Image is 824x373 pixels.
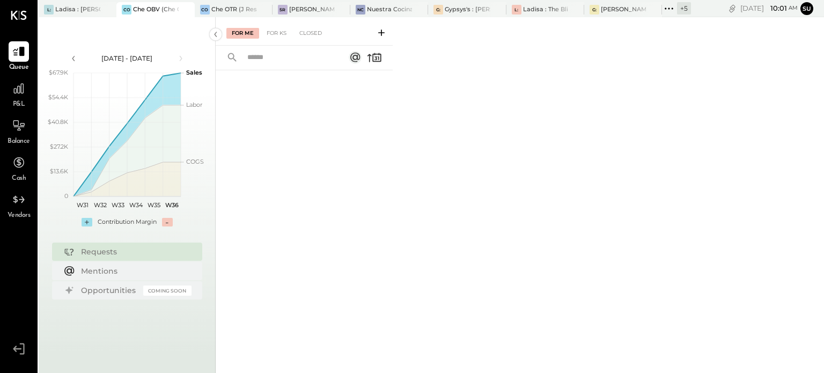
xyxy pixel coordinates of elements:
[1,189,37,221] a: Vendors
[165,201,178,209] text: W36
[9,63,29,72] span: Queue
[523,5,568,14] div: Ladisa : The Blind Pig
[261,28,292,39] div: For KS
[356,5,365,14] div: NC
[727,3,738,14] div: copy link
[601,5,646,14] div: [PERSON_NAME]'s : [PERSON_NAME]'s
[211,5,256,14] div: Che OTR (J Restaurant LLC) - Ignite
[1,152,37,184] a: Cash
[76,201,88,209] text: W31
[133,5,178,14] div: Che OBV (Che OBV LLC) - Ignite
[50,143,68,150] text: $27.2K
[740,3,798,13] div: [DATE]
[49,69,68,76] text: $67.9K
[98,218,157,226] div: Contribution Margin
[82,54,173,63] div: [DATE] - [DATE]
[766,3,787,13] span: 10 : 01
[1,78,37,109] a: P&L
[148,201,160,209] text: W35
[367,5,412,14] div: Nuestra Cocina LLC - [GEOGRAPHIC_DATA]
[122,5,131,14] div: CO
[94,201,107,209] text: W32
[186,158,204,165] text: COGS
[12,174,26,184] span: Cash
[81,285,138,296] div: Opportunities
[278,5,288,14] div: SR
[48,93,68,101] text: $54.4K
[800,2,813,15] button: su
[50,167,68,175] text: $13.6K
[143,286,192,296] div: Coming Soon
[48,118,68,126] text: $40.8K
[289,5,334,14] div: [PERSON_NAME]' Rooftop - Ignite
[789,4,798,12] span: am
[200,5,210,14] div: CO
[82,218,92,226] div: +
[64,192,68,200] text: 0
[8,211,31,221] span: Vendors
[13,100,25,109] span: P&L
[186,69,202,76] text: Sales
[44,5,54,14] div: L:
[162,218,173,226] div: -
[512,5,521,14] div: L:
[677,2,691,14] div: + 5
[445,5,490,14] div: Gypsys's : [PERSON_NAME] on the levee
[55,5,100,14] div: Ladisa : [PERSON_NAME] in the Alley
[129,201,143,209] text: W34
[590,5,599,14] div: G:
[112,201,124,209] text: W33
[186,101,202,108] text: Labor
[81,266,186,276] div: Mentions
[433,5,443,14] div: G:
[226,28,259,39] div: For Me
[81,246,186,257] div: Requests
[8,137,30,147] span: Balance
[1,41,37,72] a: Queue
[294,28,327,39] div: Closed
[1,115,37,147] a: Balance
